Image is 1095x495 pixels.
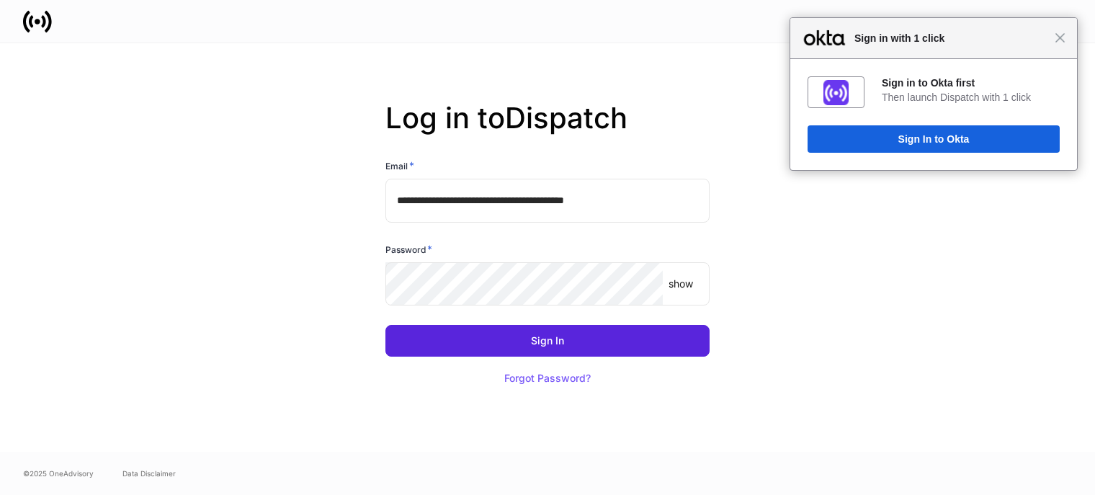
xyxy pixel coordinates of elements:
[504,373,591,383] div: Forgot Password?
[669,277,693,291] p: show
[882,76,1060,89] div: Sign in to Okta first
[823,80,849,105] img: fs01jxrofoggULhDH358
[385,159,414,173] h6: Email
[847,30,1055,47] span: Sign in with 1 click
[808,125,1060,153] button: Sign In to Okta
[1055,32,1065,43] span: Close
[385,325,710,357] button: Sign In
[486,362,609,394] button: Forgot Password?
[385,242,432,257] h6: Password
[23,468,94,479] span: © 2025 OneAdvisory
[882,91,1060,104] div: Then launch Dispatch with 1 click
[122,468,176,479] a: Data Disclaimer
[531,336,564,346] div: Sign In
[385,101,710,159] h2: Log in to Dispatch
